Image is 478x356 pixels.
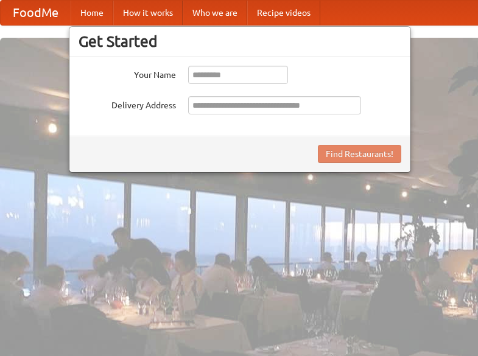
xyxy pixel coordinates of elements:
[71,1,113,25] a: Home
[1,1,71,25] a: FoodMe
[113,1,183,25] a: How it works
[79,32,401,51] h3: Get Started
[79,96,176,111] label: Delivery Address
[79,66,176,81] label: Your Name
[183,1,247,25] a: Who we are
[247,1,320,25] a: Recipe videos
[318,145,401,163] button: Find Restaurants!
